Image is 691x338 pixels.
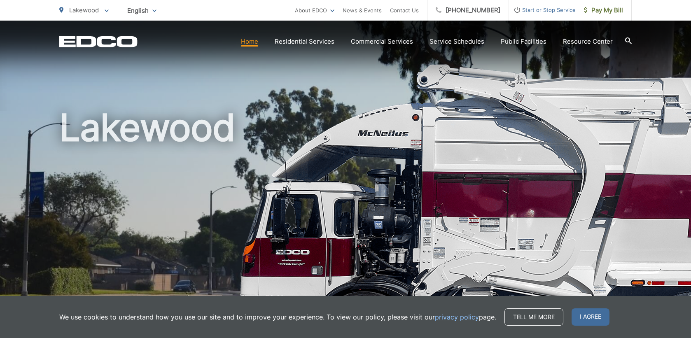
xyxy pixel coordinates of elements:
[59,312,496,322] p: We use cookies to understand how you use our site and to improve your experience. To view our pol...
[435,312,479,322] a: privacy policy
[501,37,546,47] a: Public Facilities
[430,37,484,47] a: Service Schedules
[351,37,413,47] a: Commercial Services
[241,37,258,47] a: Home
[69,6,99,14] span: Lakewood
[275,37,334,47] a: Residential Services
[572,308,609,326] span: I agree
[563,37,613,47] a: Resource Center
[59,36,138,47] a: EDCD logo. Return to the homepage.
[295,5,334,15] a: About EDCO
[504,308,563,326] a: Tell me more
[343,5,382,15] a: News & Events
[121,3,163,18] span: English
[390,5,419,15] a: Contact Us
[584,5,623,15] span: Pay My Bill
